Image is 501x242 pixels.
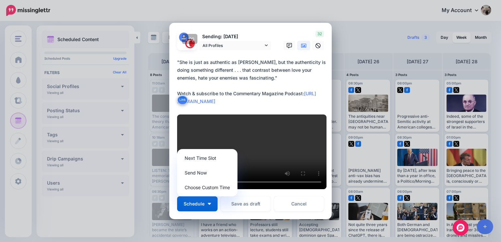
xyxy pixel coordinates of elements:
[274,196,324,211] a: Cancel
[221,196,271,211] button: Save as draft
[199,41,271,50] a: All Profiles
[177,149,237,196] div: Schedule
[180,166,235,179] a: Send Now
[184,202,205,206] span: Schedule
[177,196,218,211] button: Schedule
[177,95,188,105] button: Link
[315,31,324,37] span: 32
[203,42,263,49] span: All Profiles
[180,152,235,164] a: Next Time Slot
[208,203,211,205] img: arrow-down-white.png
[179,33,189,42] img: user_default_image.png
[177,58,327,105] div: "She is just as authentic as [PERSON_NAME], but the authenticity is doing something different . ....
[180,181,235,194] a: Choose Custom Time
[199,33,271,40] p: Sending: [DATE]
[453,220,468,235] div: Open Intercom Messenger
